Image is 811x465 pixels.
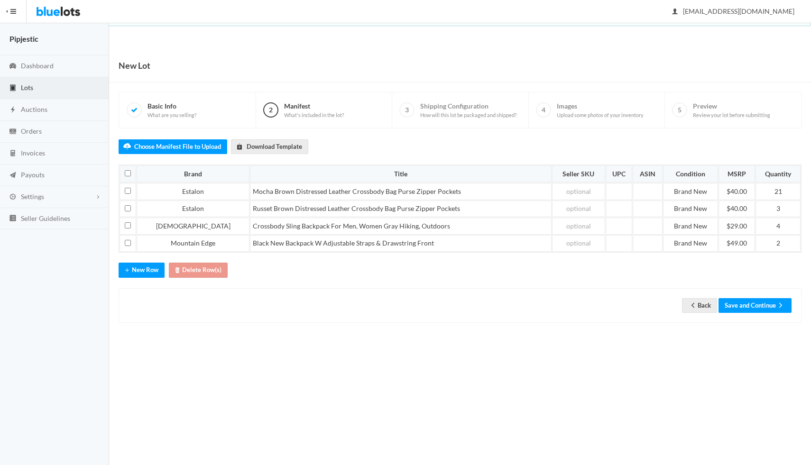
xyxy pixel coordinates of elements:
[21,192,44,201] span: Settings
[719,201,756,218] td: $40.00
[719,218,756,235] td: $29.00
[8,84,18,93] ion-icon: clipboard
[8,106,18,115] ion-icon: flash
[399,102,415,118] span: 3
[250,183,552,200] td: Mocha Brown Distressed Leather Crossbody Bag Purse Zipper Pockets
[137,201,249,218] td: Estalon
[633,165,663,182] th: ASIN
[284,102,344,119] span: Manifest
[284,112,344,119] span: What's included in the lot?
[235,143,244,152] ion-icon: download
[420,112,516,119] span: How will this lot be packaged and shipped?
[8,149,18,158] ion-icon: calculator
[673,7,794,15] span: [EMAIL_ADDRESS][DOMAIN_NAME]
[536,102,551,118] span: 4
[693,102,770,119] span: Preview
[663,183,718,200] td: Brand New
[8,171,18,180] ion-icon: paper plane
[21,127,42,135] span: Orders
[147,102,196,119] span: Basic Info
[122,143,132,152] ion-icon: cloud upload
[552,165,605,182] th: Seller SKU
[231,139,308,154] a: downloadDownload Template
[119,263,165,277] button: addNew Row
[263,102,278,118] span: 2
[663,201,718,218] td: Brand New
[8,193,18,202] ion-icon: cog
[719,235,756,252] td: $49.00
[250,235,552,252] td: Black New Backpack W Adjustable Straps & Drawstring Front
[173,266,182,275] ion-icon: trash
[719,298,792,313] button: Save and Continuearrow forward
[9,34,38,43] strong: Pipjestic
[670,8,680,17] ion-icon: person
[557,112,644,119] span: Upload some photos of your inventory
[756,201,801,218] td: 3
[719,183,756,200] td: $40.00
[147,112,196,119] span: What are you selling?
[663,235,718,252] td: Brand New
[21,149,45,157] span: Invoices
[420,102,516,119] span: Shipping Configuration
[137,235,249,252] td: Mountain Edge
[756,235,801,252] td: 2
[756,165,801,182] th: Quantity
[663,218,718,235] td: Brand New
[250,218,552,235] td: Crossbody Sling Backpack For Men, Women Gray Hiking, Outdoors
[137,218,249,235] td: [DEMOGRAPHIC_DATA]
[606,165,632,182] th: UPC
[756,218,801,235] td: 4
[169,263,228,277] button: trashDelete Row(s)
[137,165,249,182] th: Brand
[21,171,45,179] span: Payouts
[693,112,770,119] span: Review your lot before submitting
[756,183,801,200] td: 21
[250,165,552,182] th: Title
[119,58,150,73] h1: New Lot
[21,105,47,113] span: Auctions
[663,165,718,182] th: Condition
[8,214,18,223] ion-icon: list box
[557,102,644,119] span: Images
[119,139,227,154] label: Choose Manifest File to Upload
[21,62,54,70] span: Dashboard
[719,165,756,182] th: MSRP
[682,298,717,313] a: arrow backBack
[250,201,552,218] td: Russet Brown Distressed Leather Crossbody Bag Purse Zipper Pockets
[137,183,249,200] td: Estalon
[672,102,687,118] span: 5
[21,83,33,91] span: Lots
[688,301,698,310] ion-icon: arrow back
[122,266,132,275] ion-icon: add
[8,128,18,137] ion-icon: cash
[21,214,70,222] span: Seller Guidelines
[8,62,18,71] ion-icon: speedometer
[776,301,785,310] ion-icon: arrow forward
